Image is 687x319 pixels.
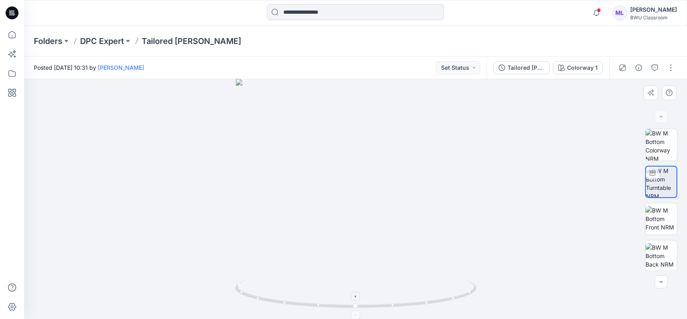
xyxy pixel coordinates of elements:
[508,63,545,72] div: Tailored [PERSON_NAME]
[34,63,144,72] span: Posted [DATE] 10:31 by
[646,129,677,161] img: BW M Bottom Colorway NRM
[493,61,550,74] button: Tailored [PERSON_NAME]
[646,206,677,231] img: BW M Bottom Front NRM
[630,5,677,15] div: [PERSON_NAME]
[646,243,677,269] img: BW M Bottom Back NRM
[553,61,603,74] button: Colorway 1
[630,15,677,21] div: BWU Classroom
[34,35,62,47] a: Folders
[567,63,598,72] div: Colorway 1
[613,6,627,20] div: ML
[98,64,144,71] a: [PERSON_NAME]
[142,35,241,47] p: Tailored [PERSON_NAME]
[646,167,677,197] img: BW M Bottom Turntable NRM
[80,35,124,47] a: DPC Expert
[632,61,645,74] button: Details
